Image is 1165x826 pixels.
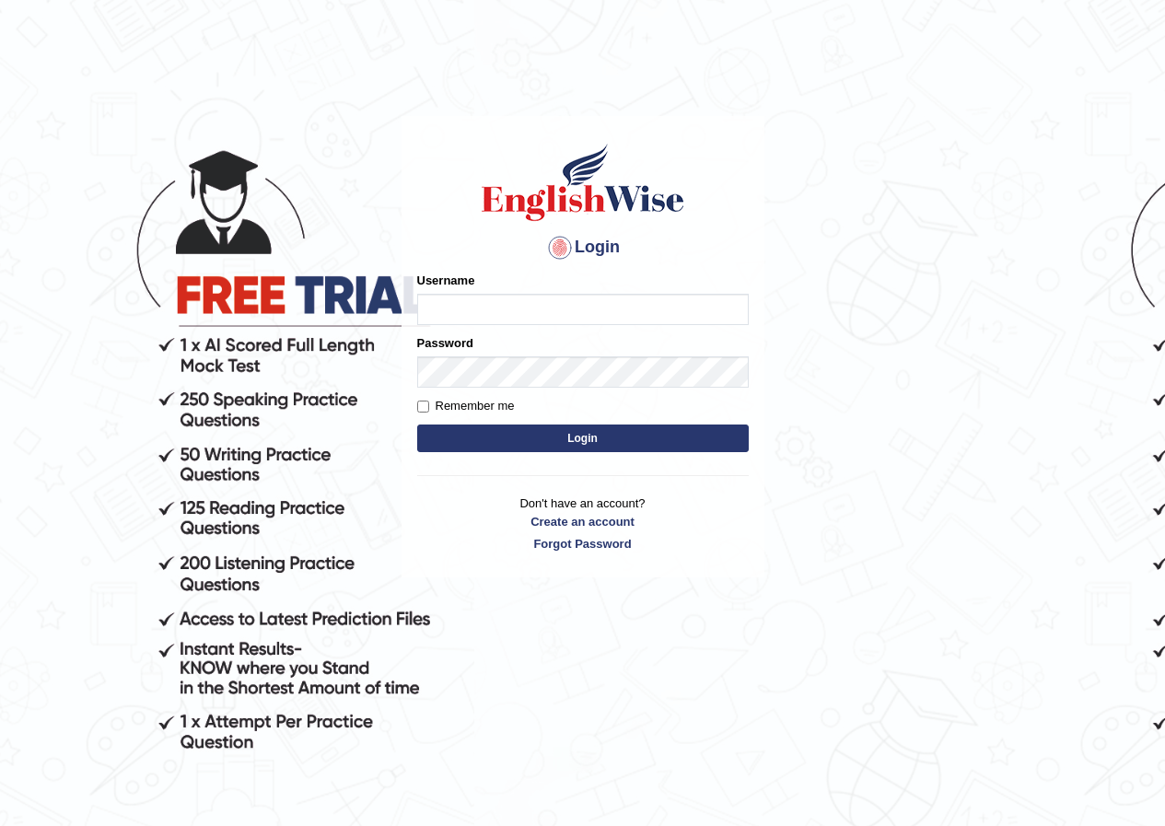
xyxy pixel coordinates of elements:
[478,141,688,224] img: Logo of English Wise sign in for intelligent practice with AI
[417,513,749,530] a: Create an account
[417,397,515,415] label: Remember me
[417,272,475,289] label: Username
[417,233,749,262] h4: Login
[417,334,473,352] label: Password
[417,494,749,552] p: Don't have an account?
[417,425,749,452] button: Login
[417,535,749,553] a: Forgot Password
[417,401,429,413] input: Remember me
